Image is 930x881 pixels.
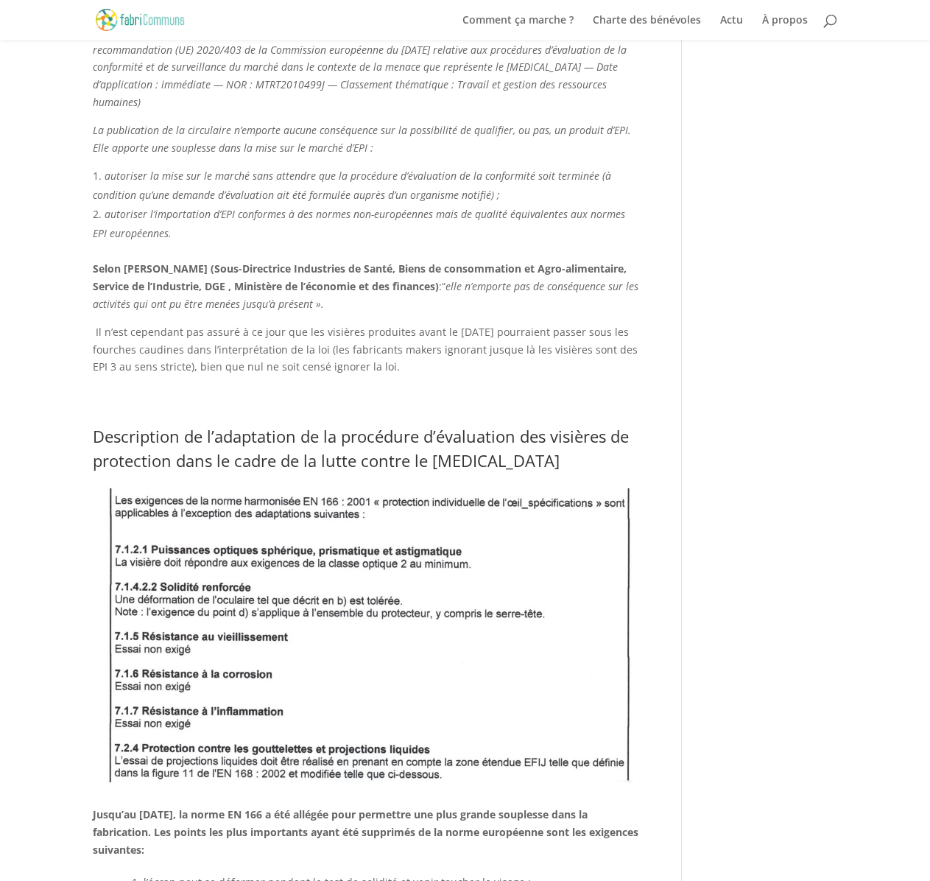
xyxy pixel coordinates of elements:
[462,15,574,40] a: Comment ça marche ?
[93,262,627,293] b: Selon [PERSON_NAME] (Sous-Directrice Industries de Santé, Biens de consommation et Agro-alimentai...
[442,279,445,293] span: “
[93,123,631,155] span: La publication de la circulaire n’emporte aucune conséquence sur la possibilité de qualifier, ou ...
[93,169,611,202] span: autoriser la mise sur le marché sans attendre que la procédure d’évaluation de la conformité soit...
[439,279,442,293] span: :
[93,325,638,374] span: Il n’est cependant pas assuré à ce jour que les visières produites avant le [DATE] pourraient pas...
[96,9,185,30] img: FabriCommuns
[93,25,629,109] span: (INSTRUCTION INTERMINISTERIELLE N°DGT/DGS/DGCCRF/DGDDI/2020/63 du [DATE] relative à la mise en œu...
[93,425,629,471] a: adaptation de la procédure d’évaluation des visières de protection dans le cadre de la lutte cont...
[720,15,743,40] a: Actu
[93,279,638,311] span: elle n’emporte pas de conséquence sur les activités qui ont pu être menées jusqu’à présent ».
[762,15,808,40] a: À propos
[593,15,701,40] a: Charte des bénévoles
[93,807,638,857] b: Jusqu’au [DATE], la norme EN 166 a été allégée pour permettre une plus grande souplesse dans la f...
[93,425,214,447] span: Description de l’
[93,207,625,240] span: autoriser l’importation d’EPI conformes à des normes non-européennes mais de qualité équivalentes...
